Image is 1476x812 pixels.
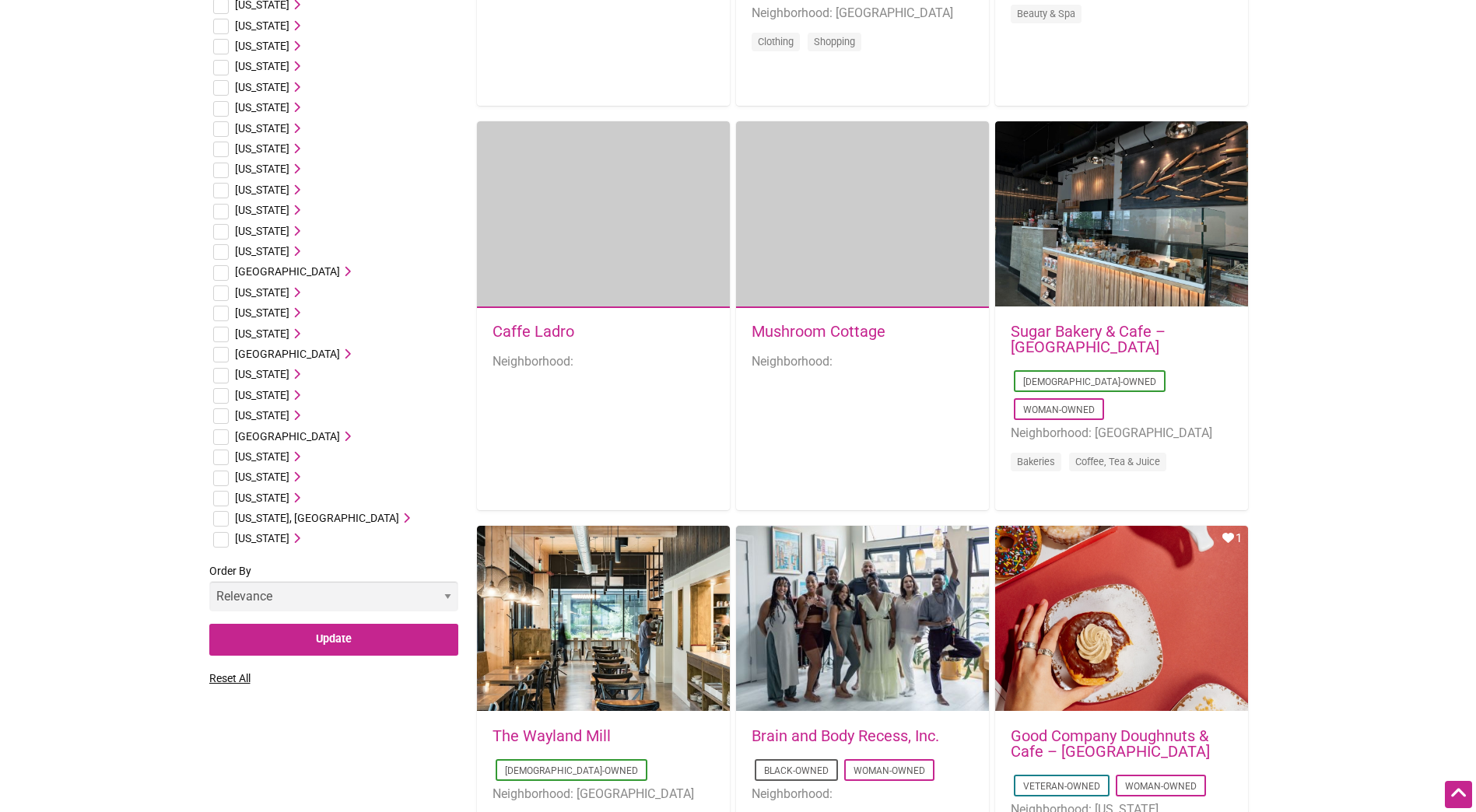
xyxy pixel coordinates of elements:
[235,348,340,360] span: [GEOGRAPHIC_DATA]
[235,409,289,422] span: [US_STATE]
[235,60,289,72] span: [US_STATE]
[1017,8,1075,19] a: Beauty & Spa
[209,624,458,656] input: Update
[1023,404,1095,415] a: Woman-Owned
[209,562,458,624] label: Order By
[235,306,289,319] span: [US_STATE]
[1075,456,1160,467] a: Coffee, Tea & Juice
[1011,726,1210,761] a: Good Company Doughnuts & Cafe – [GEOGRAPHIC_DATA]
[235,532,289,544] span: [US_STATE]
[1011,423,1232,443] li: Neighborhood: [GEOGRAPHIC_DATA]
[854,765,925,776] a: Woman-Owned
[1023,376,1156,387] a: [DEMOGRAPHIC_DATA]-Owned
[752,784,973,804] li: Neighborhood:
[235,122,289,135] span: [US_STATE]
[235,492,289,504] span: [US_STATE]
[235,101,289,114] span: [US_STATE]
[493,352,714,372] li: Neighborhood:
[235,40,289,52] span: [US_STATE]
[235,245,289,257] span: [US_STATE]
[1023,781,1100,792] a: Veteran-Owned
[235,225,289,237] span: [US_STATE]
[235,81,289,93] span: [US_STATE]
[764,765,829,776] a: Black-Owned
[235,163,289,175] span: [US_STATE]
[235,450,289,463] span: [US_STATE]
[235,327,289,340] span: [US_STATE]
[758,36,794,47] a: Clothing
[1445,781,1472,808] div: Scroll Back to Top
[752,352,973,372] li: Neighborhood:
[235,389,289,401] span: [US_STATE]
[235,265,340,278] span: [GEOGRAPHIC_DATA]
[814,36,855,47] a: Shopping
[235,142,289,155] span: [US_STATE]
[493,322,574,341] a: Caffe Ladro
[235,368,289,380] span: [US_STATE]
[752,322,885,341] a: Mushroom Cottage
[1125,781,1197,792] a: Woman-Owned
[235,512,399,524] span: [US_STATE], [GEOGRAPHIC_DATA]
[235,19,289,32] span: [US_STATE]
[1011,322,1166,356] a: Sugar Bakery & Cafe – [GEOGRAPHIC_DATA]
[235,184,289,196] span: [US_STATE]
[235,204,289,216] span: [US_STATE]
[209,581,458,611] select: Order By
[505,765,638,776] a: [DEMOGRAPHIC_DATA]-Owned
[1017,456,1055,467] a: Bakeries
[235,430,340,443] span: [GEOGRAPHIC_DATA]
[752,3,973,23] li: Neighborhood: [GEOGRAPHIC_DATA]
[493,784,714,804] li: Neighborhood: [GEOGRAPHIC_DATA]
[752,726,939,745] a: Brain and Body Recess, Inc.
[493,726,611,745] a: The Wayland Mill
[209,672,251,684] a: Reset All
[235,286,289,299] span: [US_STATE]
[235,471,289,483] span: [US_STATE]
